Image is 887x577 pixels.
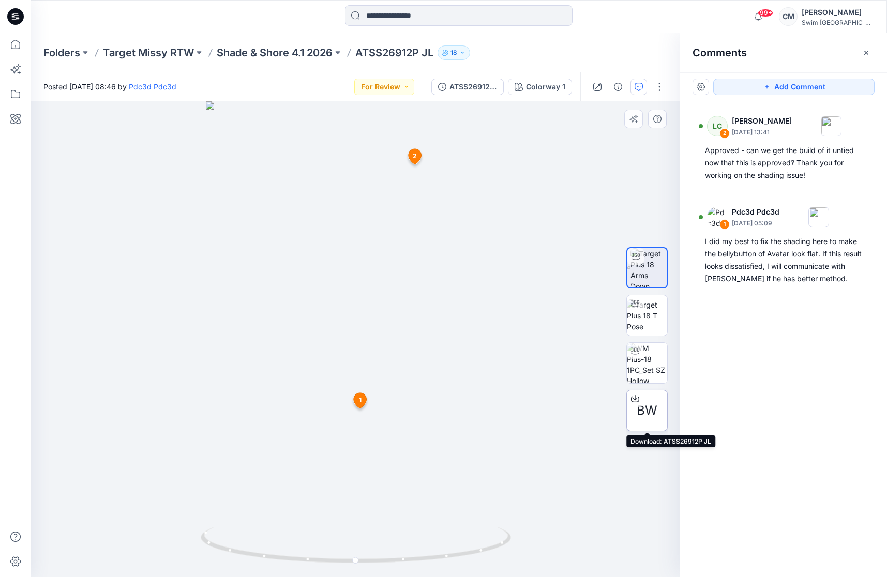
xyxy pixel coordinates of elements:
div: LC [707,116,728,136]
div: CM [779,7,798,26]
a: Folders [43,45,80,60]
button: Details [610,79,626,95]
p: 18 [450,47,457,58]
span: Posted [DATE] 08:46 by [43,81,176,92]
span: 99+ [758,9,773,17]
div: Approved - can we get the build of it untied now that this is approved? Thank you for working on ... [705,144,862,181]
div: Colorway 1 [526,81,565,93]
a: Pdc3d Pdc3d [129,82,176,91]
p: [DATE] 13:41 [732,127,792,138]
a: Target Missy RTW [103,45,194,60]
img: Pdc3d Pdc3d [707,207,728,227]
div: 1 [719,219,730,230]
div: Swim [GEOGRAPHIC_DATA] [802,19,874,26]
div: ATSS26912P JL [449,81,497,93]
div: 2 [719,128,730,139]
p: Pdc3d Pdc3d [732,206,779,218]
button: ATSS26912P JL [431,79,504,95]
div: [PERSON_NAME] [802,6,874,19]
button: Add Comment [713,79,875,95]
div: I did my best to fix the shading here to make the bellybutton of Avatar look flat. If this result... [705,235,862,285]
button: Colorway 1 [508,79,572,95]
a: Shade & Shore 4.1 2026 [217,45,333,60]
p: ATSS26912P JL [355,45,433,60]
span: BW [637,401,657,420]
p: [DATE] 05:09 [732,218,779,229]
img: Target Plus 18 Arms Down [630,248,667,287]
img: Target Plus 18 T Pose [627,299,667,332]
p: [PERSON_NAME] [732,115,792,127]
img: WM Plus-18 1PC_Set SZ Hollow [627,343,667,383]
h2: Comments [693,47,747,59]
button: 18 [438,45,470,60]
